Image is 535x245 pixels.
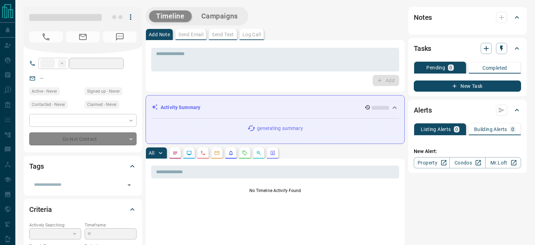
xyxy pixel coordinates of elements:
div: Alerts [414,102,521,118]
span: No Number [29,31,63,43]
h2: Notes [414,12,432,23]
svg: Agent Actions [270,150,276,156]
div: Do Not Contact [29,132,137,145]
h2: Tasks [414,43,431,54]
div: Activity Summary [152,101,399,114]
p: No Timeline Activity Found [151,187,399,194]
svg: Lead Browsing Activity [186,150,192,156]
svg: Notes [172,150,178,156]
button: Campaigns [194,10,245,22]
div: Tasks [414,40,521,57]
h2: Alerts [414,105,432,116]
p: Completed [482,66,507,70]
span: Active - Never [32,88,57,95]
svg: Requests [242,150,248,156]
h2: Criteria [29,204,52,215]
p: New Alert: [414,148,521,155]
div: Tags [29,158,137,175]
p: 0 [511,127,514,132]
a: -- [40,75,43,81]
span: Claimed - Never [87,101,117,108]
p: 0 [449,65,452,70]
span: No Number [103,31,137,43]
button: New Task [414,81,521,92]
div: Criteria [29,201,137,218]
button: Open [124,180,134,190]
a: Mr.Loft [485,157,521,168]
p: Add Note [149,32,170,37]
span: Signed up - Never [87,88,120,95]
p: All [149,151,154,155]
svg: Opportunities [256,150,262,156]
span: No Email [66,31,100,43]
p: Activity Summary [161,104,200,111]
button: Timeline [149,10,192,22]
svg: Emails [214,150,220,156]
svg: Calls [200,150,206,156]
p: Building Alerts [474,127,507,132]
p: Actively Searching: [29,222,81,228]
div: Notes [414,9,521,26]
a: Condos [449,157,485,168]
span: Contacted - Never [32,101,65,108]
p: Listing Alerts [421,127,451,132]
a: Property [414,157,450,168]
p: Timeframe: [85,222,137,228]
p: generating summary [257,125,303,132]
svg: Listing Alerts [228,150,234,156]
p: 0 [455,127,458,132]
p: Pending [426,65,445,70]
h2: Tags [29,161,44,172]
